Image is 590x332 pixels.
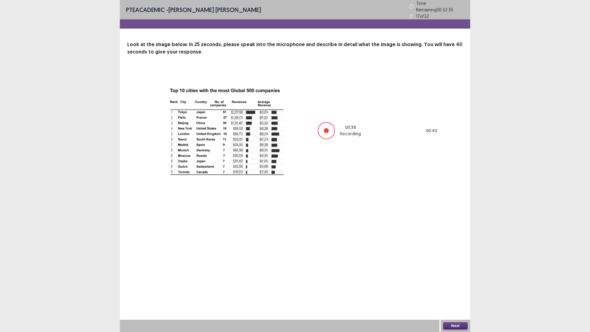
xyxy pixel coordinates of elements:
[126,6,165,14] span: PTE academic
[443,322,468,330] button: Next
[426,128,437,134] p: 00 : 40
[127,41,463,56] p: Look at the image below. In 25 seconds, please speak into the microphone and describe in detail w...
[416,13,429,19] p: 17 of 32
[152,70,305,191] img: image-description
[345,124,356,131] p: 00 : 38
[340,131,361,137] p: Recording
[126,5,261,14] p: - [PERSON_NAME] [PERSON_NAME]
